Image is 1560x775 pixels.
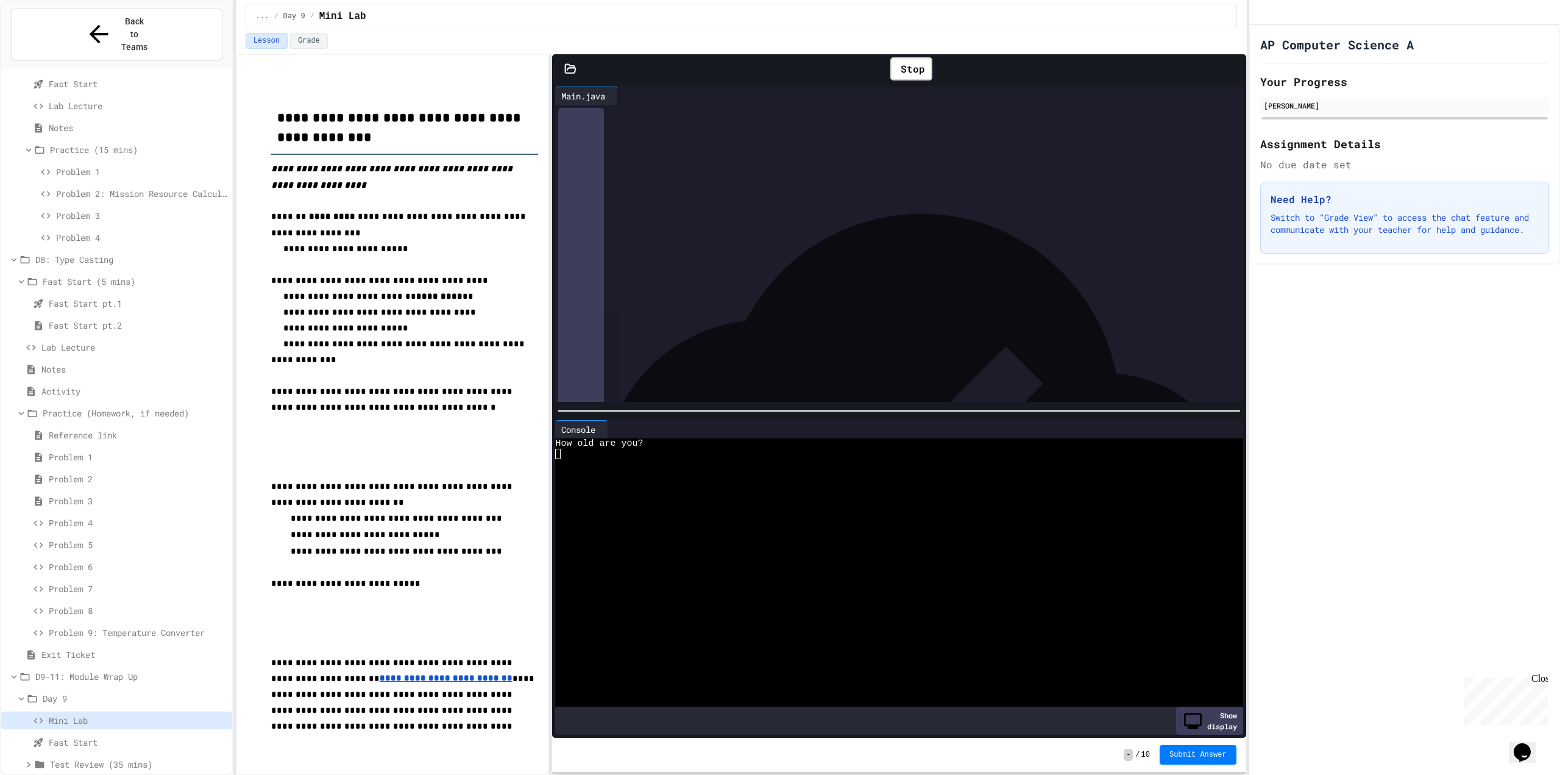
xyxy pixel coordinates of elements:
[49,714,227,727] span: Mini Lab
[49,297,227,310] span: Fast Start pt.1
[41,385,227,398] span: Activity
[558,108,604,744] div: History
[49,560,227,573] span: Problem 6
[49,121,227,134] span: Notes
[1264,100,1545,111] div: [PERSON_NAME]
[49,736,227,749] span: Fast Start
[1459,673,1548,725] iframe: chat widget
[49,626,227,639] span: Problem 9: Temperature Converter
[555,87,618,105] div: Main.java
[555,438,643,449] span: How old are you?
[11,9,222,60] button: Back to Teams
[890,57,932,80] div: Stop
[43,275,227,288] span: Fast Start (5 mins)
[1271,192,1539,207] h3: Need Help?
[49,429,227,441] span: Reference link
[1260,157,1549,172] div: No due date set
[41,341,227,354] span: Lab Lecture
[35,253,227,266] span: D8: Type Casting
[41,648,227,661] span: Exit Ticket
[50,143,227,156] span: Practice (15 mins)
[1260,135,1549,152] h2: Assignment Details
[56,209,227,222] span: Problem 3
[56,231,227,244] span: Problem 4
[1260,73,1549,90] h2: Your Progress
[49,495,227,507] span: Problem 3
[49,99,227,112] span: Lab Lecture
[1260,36,1414,53] h1: AP Computer Science A
[49,451,227,463] span: Problem 1
[43,407,227,420] span: Practice (Homework, if needed)
[49,604,227,617] span: Problem 8
[41,363,227,376] span: Notes
[319,9,366,24] span: Mini Lab
[49,319,227,332] span: Fast Start pt.2
[49,473,227,485] span: Problem 2
[49,77,227,90] span: Fast Start
[256,12,269,21] span: ...
[50,758,227,771] span: Test Review (35 mins)
[56,165,227,178] span: Problem 1
[1160,745,1236,765] button: Submit Answer
[1141,750,1150,760] span: 10
[1509,726,1548,763] iframe: chat widget
[43,692,227,705] span: Day 9
[310,12,314,21] span: /
[56,187,227,200] span: Problem 2: Mission Resource Calculator
[290,33,328,49] button: Grade
[35,670,227,683] span: D9-11: Module Wrap Up
[1176,707,1243,735] div: Show display
[274,12,278,21] span: /
[555,423,601,436] div: Console
[49,516,227,529] span: Problem 4
[555,90,611,102] div: Main.java
[49,582,227,595] span: Problem 7
[120,15,149,54] span: Back to Teams
[283,12,305,21] span: Day 9
[555,420,608,438] div: Console
[1124,749,1133,761] span: -
[1135,750,1140,760] span: /
[49,538,227,551] span: Problem 5
[1169,750,1227,760] span: Submit Answer
[5,5,84,77] div: Chat with us now!Close
[246,33,288,49] button: Lesson
[1271,212,1539,236] p: Switch to "Grade View" to access the chat feature and communicate with your teacher for help and ...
